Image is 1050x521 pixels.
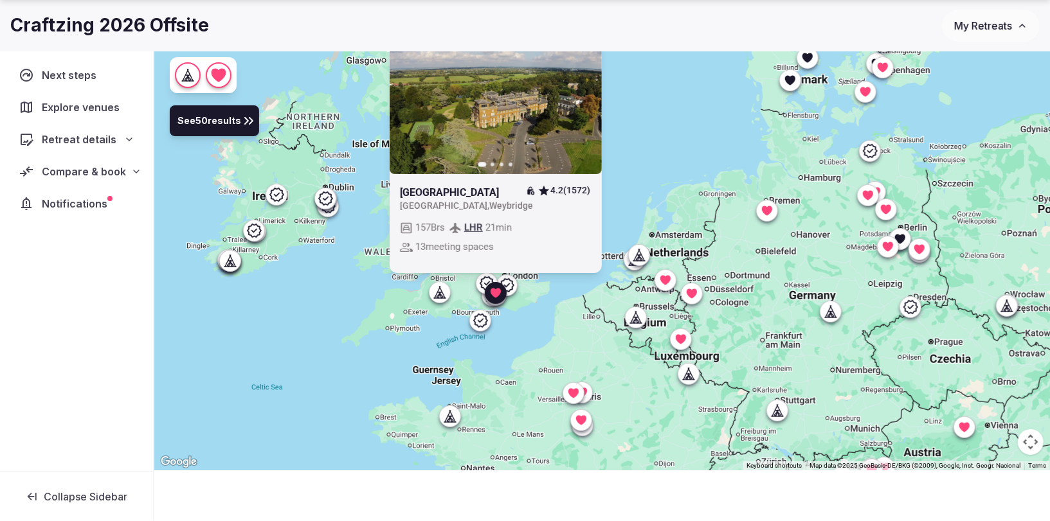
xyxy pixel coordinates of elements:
a: Open this area in Google Maps (opens a new window) [158,454,200,470]
span: See 50 results [177,114,241,128]
span: 157 Brs [415,221,444,234]
span: , [487,200,489,211]
button: Collapse Sidebar [10,482,143,511]
a: LHR [464,222,482,233]
a: View Oatlands Park Hotel [389,9,601,174]
a: Terms [1028,462,1046,469]
button: Go to slide 1 [478,162,486,167]
span: [GEOGRAPHIC_DATA] [399,200,487,211]
a: Next steps [10,62,143,89]
span: Notifications [42,196,113,211]
button: My Retreats [942,10,1040,42]
a: View venue [399,185,525,199]
span: 21 min [485,221,511,234]
span: 4.2 (1572) [550,184,590,197]
a: Explore venues [10,94,143,121]
span: 13 meeting spaces [415,240,493,254]
button: Go to slide 3 [499,162,503,166]
span: Explore venues [42,100,125,115]
h2: [GEOGRAPHIC_DATA] [399,185,525,199]
a: Notifications [10,190,143,217]
span: Next steps [42,67,102,83]
button: Go to slide 4 [508,162,512,166]
button: Map camera controls [1018,429,1044,455]
button: 4.2(1572) [537,184,591,197]
button: Go to slide 2 [490,162,494,166]
button: See50results [170,105,259,136]
span: Retreat details [42,132,116,147]
span: Map data ©2025 GeoBasis-DE/BKG (©2009), Google, Inst. Geogr. Nacional [810,462,1020,469]
button: Keyboard shortcuts [747,461,802,470]
h1: Craftzing 2026 Offsite [10,13,209,38]
span: Weybridge [489,200,532,211]
img: Google [158,454,200,470]
span: Collapse Sidebar [44,490,127,503]
span: My Retreats [954,19,1012,32]
span: Compare & book [42,164,126,179]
